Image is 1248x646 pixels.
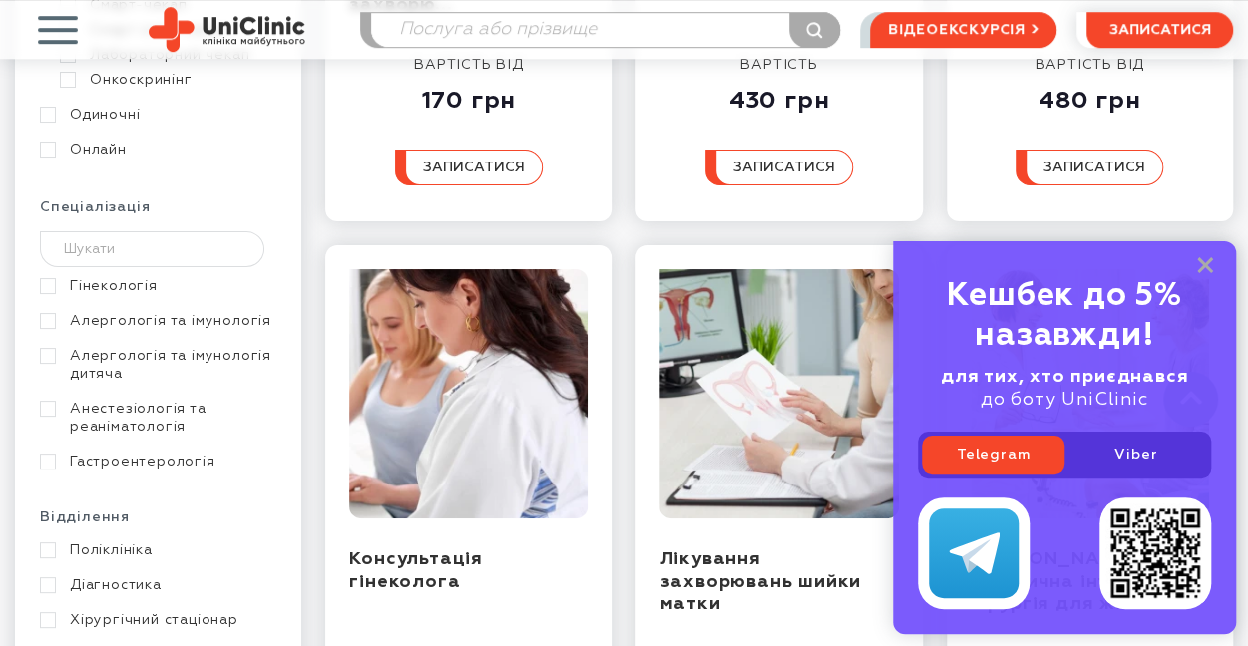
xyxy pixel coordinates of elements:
a: Діагностика [40,576,271,594]
a: Онлайн [40,141,271,159]
a: Telegram [922,436,1064,474]
div: до боту UniClinic [918,366,1211,412]
span: вартість від [414,58,524,72]
b: для тих, хто приєднався [941,368,1188,386]
a: відеоекскурсія [870,12,1056,48]
span: записатися [733,161,835,174]
a: Алергологія та імунологія дитяча [40,347,271,383]
a: Анестезіологія та реаніматологія [40,400,271,436]
button: записатися [1086,12,1233,48]
img: Консультація гінеколога [349,269,588,518]
span: записатися [1109,23,1211,37]
button: записатися [705,150,853,185]
div: Кешбек до 5% назавжди! [918,276,1211,356]
div: 170 грн [395,74,543,116]
input: Послуга або прізвище [371,13,839,47]
a: Гінекологія [40,277,271,295]
button: записатися [395,150,543,185]
a: Гастроентерологія [40,453,271,471]
a: Онкоскринінг [60,71,271,89]
a: Одиночні [40,106,271,124]
a: Поліклініка [40,541,271,559]
span: відеоекскурсія [888,13,1026,47]
div: Відділення [40,508,276,541]
a: Viber [1064,436,1207,474]
span: вартість [740,58,817,72]
div: 430 грн [705,74,853,116]
input: Шукати [40,231,264,267]
button: записатися [1016,150,1163,185]
a: Алергологія та імунологія [40,312,271,330]
a: Лікування захворювань шийки матки [659,550,861,613]
img: Uniclinic [149,7,305,52]
div: 480 грн [1016,74,1163,116]
img: Лікування захворювань шийки матки [659,269,898,518]
a: Консультація гінеколога [349,550,483,591]
div: Спеціалізація [40,198,276,231]
span: записатися [1043,161,1145,174]
span: вартість від [1035,58,1144,72]
a: Хірургічний стаціонар [40,611,271,629]
span: записатися [423,161,525,174]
